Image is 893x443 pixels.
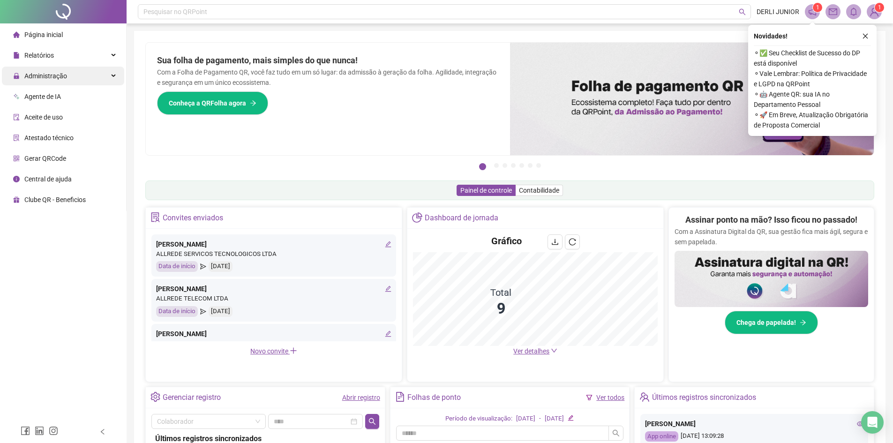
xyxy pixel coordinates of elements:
[739,8,746,15] span: search
[861,411,884,434] div: Open Intercom Messenger
[519,187,559,194] span: Contabilidade
[754,110,871,130] span: ⚬ 🚀 Em Breve, Atualização Obrigatória de Proposta Comercial
[24,134,74,142] span: Atestado técnico
[163,210,223,226] div: Convites enviados
[569,238,576,246] span: reload
[813,3,822,12] sup: 1
[596,394,624,401] a: Ver todos
[156,284,391,294] div: [PERSON_NAME]
[754,89,871,110] span: ⚬ 🤖 Agente QR: sua IA no Departamento Pessoal
[156,249,391,259] div: ALLREDE SERVICOS TECNOLOGICOS LTDA
[13,135,20,141] span: solution
[652,390,756,405] div: Últimos registros sincronizados
[857,420,863,427] span: eye
[445,414,512,424] div: Período de visualização:
[395,392,405,402] span: file-text
[13,52,20,59] span: file
[491,234,522,248] h4: Gráfico
[13,155,20,162] span: qrcode
[385,285,391,292] span: edit
[200,306,206,317] span: send
[639,392,649,402] span: team
[519,163,524,168] button: 5
[536,163,541,168] button: 7
[290,347,297,354] span: plus
[24,175,72,183] span: Central de ajuda
[24,72,67,80] span: Administração
[867,5,881,19] img: 76474
[13,31,20,38] span: home
[511,163,516,168] button: 4
[24,31,63,38] span: Página inicial
[510,43,874,155] img: banner%2F8d14a306-6205-4263-8e5b-06e9a85ad873.png
[385,241,391,248] span: edit
[156,306,198,317] div: Data de início
[757,7,799,17] span: DERLI JUNIOR
[675,251,868,307] img: banner%2F02c71560-61a6-44d4-94b9-c8ab97240462.png
[35,426,44,435] span: linkedin
[545,414,564,424] div: [DATE]
[24,155,66,162] span: Gerar QRCode
[754,31,788,41] span: Novidades !
[479,163,486,170] button: 1
[725,311,818,334] button: Chega de papelada!
[150,212,160,222] span: solution
[849,8,858,16] span: bell
[24,52,54,59] span: Relatórios
[513,347,557,355] a: Ver detalhes down
[551,238,559,246] span: download
[612,429,620,437] span: search
[368,418,376,425] span: search
[156,239,391,249] div: [PERSON_NAME]
[150,392,160,402] span: setting
[586,394,593,401] span: filter
[816,4,819,11] span: 1
[736,317,796,328] span: Chega de papelada!
[49,426,58,435] span: instagram
[169,98,246,108] span: Conheça a QRFolha agora
[494,163,499,168] button: 2
[503,163,507,168] button: 3
[209,306,233,317] div: [DATE]
[875,3,884,12] sup: Atualize o seu contato no menu Meus Dados
[551,347,557,354] span: down
[754,68,871,89] span: ⚬ Vale Lembrar: Política de Privacidade e LGPD na QRPoint
[425,210,498,226] div: Dashboard de jornada
[808,8,817,16] span: notification
[528,163,533,168] button: 6
[250,347,297,355] span: Novo convite
[539,414,541,424] div: -
[675,226,868,247] p: Com a Assinatura Digital da QR, sua gestão fica mais ágil, segura e sem papelada.
[13,196,20,203] span: gift
[163,390,221,405] div: Gerenciar registro
[513,347,549,355] span: Ver detalhes
[156,261,198,272] div: Data de início
[13,176,20,182] span: info-circle
[800,319,806,326] span: arrow-right
[685,213,857,226] h2: Assinar ponto na mão? Isso ficou no passado!
[200,261,206,272] span: send
[516,414,535,424] div: [DATE]
[342,394,380,401] a: Abrir registro
[412,212,422,222] span: pie-chart
[568,415,574,421] span: edit
[878,4,881,11] span: 1
[156,294,391,304] div: ALLREDE TELECOM LTDA
[24,196,86,203] span: Clube QR - Beneficios
[156,339,391,349] div: ALLREDE SERVICOS TECNOLOGICOS LTDA
[24,93,61,100] span: Agente de IA
[645,431,863,442] div: [DATE] 13:09:28
[460,187,512,194] span: Painel de controle
[21,426,30,435] span: facebook
[754,48,871,68] span: ⚬ ✅ Seu Checklist de Sucesso do DP está disponível
[209,261,233,272] div: [DATE]
[24,113,63,121] span: Aceite de uso
[645,431,678,442] div: App online
[99,428,106,435] span: left
[645,419,863,429] div: [PERSON_NAME]
[156,329,391,339] div: [PERSON_NAME]
[385,330,391,337] span: edit
[829,8,837,16] span: mail
[157,54,499,67] h2: Sua folha de pagamento, mais simples do que nunca!
[13,114,20,120] span: audit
